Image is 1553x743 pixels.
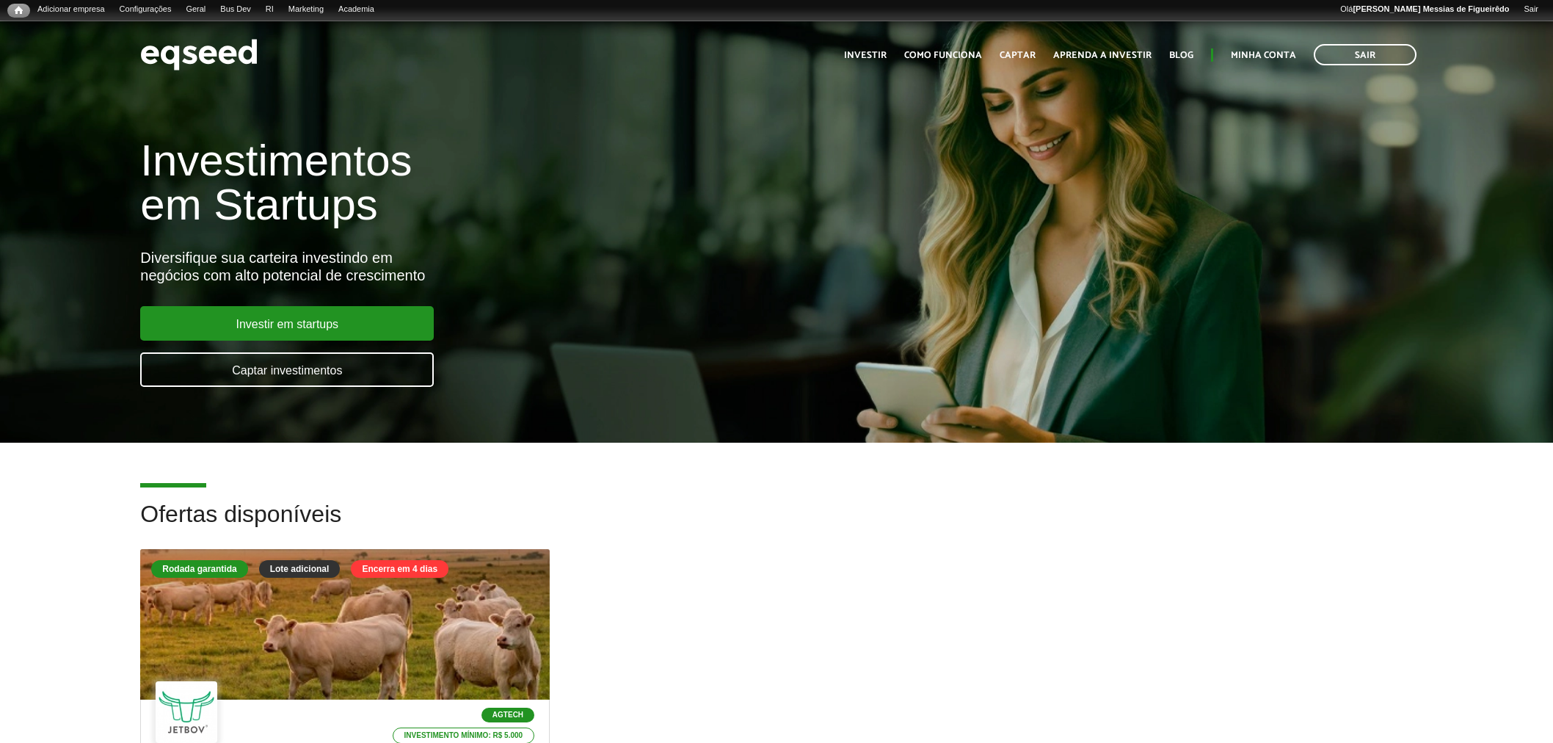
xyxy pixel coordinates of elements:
p: Agtech [481,708,534,722]
a: Minha conta [1231,51,1296,60]
div: Diversifique sua carteira investindo em negócios com alto potencial de crescimento [140,249,895,284]
a: Captar [1000,51,1036,60]
a: Investir em startups [140,306,434,341]
a: Blog [1169,51,1193,60]
a: Sair [1516,4,1546,15]
h2: Ofertas disponíveis [140,501,1412,549]
h1: Investimentos em Startups [140,139,895,227]
a: Adicionar empresa [30,4,112,15]
a: Olá[PERSON_NAME] Messias de Figueirêdo [1333,4,1516,15]
a: Geral [178,4,213,15]
a: RI [258,4,281,15]
a: Sair [1314,44,1416,65]
img: EqSeed [140,35,258,74]
a: Configurações [112,4,179,15]
div: Lote adicional [259,560,341,578]
a: Marketing [281,4,331,15]
a: Início [7,4,30,18]
span: Início [15,5,23,15]
div: Rodada garantida [151,560,247,578]
a: Bus Dev [213,4,258,15]
a: Aprenda a investir [1053,51,1152,60]
div: Encerra em 4 dias [351,560,448,578]
a: Investir [844,51,887,60]
a: Captar investimentos [140,352,434,387]
strong: [PERSON_NAME] Messias de Figueirêdo [1353,4,1509,13]
a: Academia [331,4,382,15]
a: Como funciona [904,51,982,60]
